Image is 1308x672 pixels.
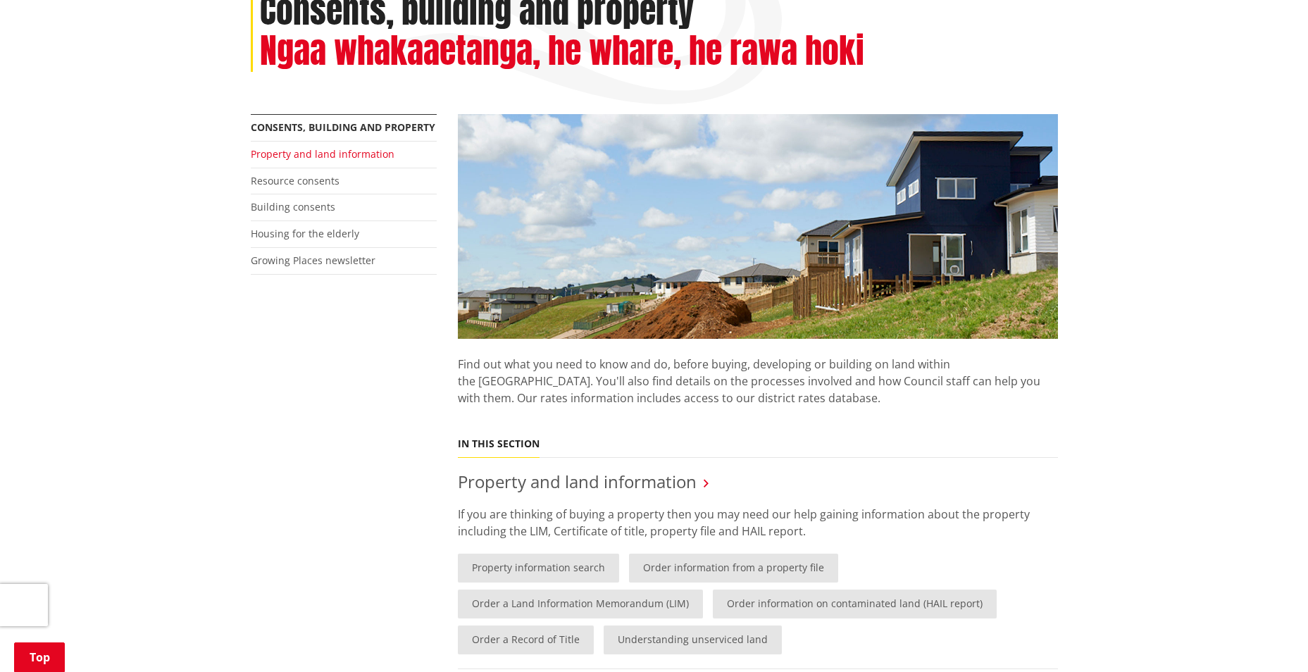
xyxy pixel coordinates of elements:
[458,626,594,654] a: Order a Record of Title
[458,339,1058,423] p: Find out what you need to know and do, before buying, developing or building on land within the [...
[458,506,1058,540] p: If you are thinking of buying a property then you may need our help gaining information about the...
[251,254,375,267] a: Growing Places newsletter
[629,554,838,583] a: Order information from a property file
[251,200,335,213] a: Building consents
[458,114,1058,340] img: Land-and-property-landscape
[713,590,997,618] a: Order information on contaminated land (HAIL report)
[251,120,435,134] a: Consents, building and property
[260,31,864,72] h2: Ngaa whakaaetanga, he whare, he rawa hoki
[458,590,703,618] a: Order a Land Information Memorandum (LIM)
[604,626,782,654] a: Understanding unserviced land
[14,642,65,672] a: Top
[458,554,619,583] a: Property information search
[458,438,540,450] h5: In this section
[458,470,697,493] a: Property and land information
[251,227,359,240] a: Housing for the elderly
[251,147,394,161] a: Property and land information
[1243,613,1294,664] iframe: Messenger Launcher
[251,174,340,187] a: Resource consents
